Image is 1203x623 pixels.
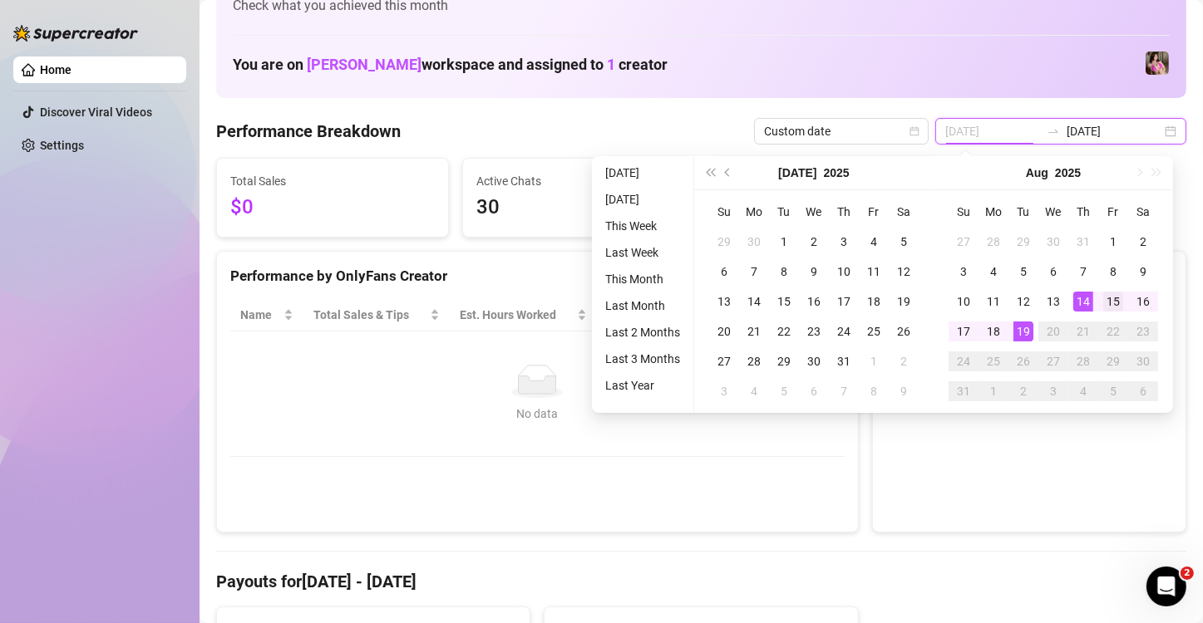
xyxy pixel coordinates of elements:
a: Discover Viral Videos [40,105,152,119]
th: Su [709,197,739,227]
td: 2025-07-29 [1008,227,1038,257]
td: 2025-08-15 [1098,287,1128,316]
div: 25 [864,321,884,341]
td: 2025-07-20 [709,316,739,346]
td: 2025-09-06 [1128,376,1158,406]
li: Last Year [599,375,687,395]
td: 2025-08-08 [1098,257,1128,287]
a: Home [40,63,71,76]
div: 29 [714,232,734,252]
img: logo-BBDzfeDw.svg [13,25,138,42]
div: 6 [714,262,734,282]
div: 1 [1103,232,1123,252]
td: 2025-08-05 [1008,257,1038,287]
div: 19 [894,292,914,311]
td: 2025-07-29 [769,346,799,376]
div: 31 [954,381,974,401]
div: Performance by OnlyFans Creator [230,265,845,287]
td: 2025-08-24 [949,346,979,376]
button: Choose a month [1026,156,1048,189]
td: 2025-08-25 [979,346,1008,376]
div: 31 [834,351,854,371]
div: 17 [834,292,854,311]
div: 1 [864,351,884,371]
div: 16 [804,292,824,311]
td: 2025-07-01 [769,227,799,257]
div: 18 [984,321,1003,341]
span: to [1047,125,1060,138]
div: 30 [1043,232,1063,252]
td: 2025-07-25 [859,316,889,346]
div: 2 [804,232,824,252]
div: 3 [834,232,854,252]
th: We [799,197,829,227]
div: 30 [744,232,764,252]
div: 7 [1073,262,1093,282]
div: No data [247,405,828,423]
div: 19 [1013,321,1033,341]
td: 2025-08-12 [1008,287,1038,316]
td: 2025-08-09 [889,376,919,406]
div: 27 [1043,351,1063,371]
div: 23 [1133,321,1153,341]
h4: Performance Breakdown [216,120,401,143]
td: 2025-08-07 [829,376,859,406]
td: 2025-07-02 [799,227,829,257]
div: 28 [984,232,1003,252]
td: 2025-08-06 [799,376,829,406]
td: 2025-08-18 [979,316,1008,346]
td: 2025-08-17 [949,316,979,346]
th: Fr [1098,197,1128,227]
div: 7 [744,262,764,282]
div: 9 [804,262,824,282]
th: Tu [1008,197,1038,227]
button: Choose a year [824,156,850,189]
div: 5 [1013,262,1033,282]
td: 2025-08-05 [769,376,799,406]
div: 6 [1043,262,1063,282]
td: 2025-09-05 [1098,376,1128,406]
td: 2025-07-30 [1038,227,1068,257]
span: 2 [1181,567,1194,580]
div: Est. Hours Worked [460,306,574,324]
div: 12 [1013,292,1033,311]
td: 2025-07-19 [889,287,919,316]
th: Mo [739,197,769,227]
td: 2025-08-20 [1038,316,1068,346]
span: [PERSON_NAME] [307,56,422,73]
button: Previous month (PageUp) [719,156,737,189]
div: 23 [804,321,824,341]
div: 28 [744,351,764,371]
span: $0 [230,192,435,223]
th: Th [1068,197,1098,227]
th: Sa [889,197,919,227]
td: 2025-08-30 [1128,346,1158,376]
td: 2025-08-22 [1098,316,1128,346]
td: 2025-08-26 [1008,346,1038,376]
div: 5 [1103,381,1123,401]
div: 4 [864,232,884,252]
div: 21 [1073,321,1093,341]
button: Choose a year [1055,156,1081,189]
td: 2025-07-17 [829,287,859,316]
div: 14 [1073,292,1093,311]
div: 27 [954,232,974,252]
th: Mo [979,197,1008,227]
div: 6 [804,381,824,401]
iframe: Intercom live chat [1146,567,1186,606]
td: 2025-07-23 [799,316,829,346]
td: 2025-08-28 [1068,346,1098,376]
button: Choose a month [778,156,816,189]
div: 12 [894,262,914,282]
div: 29 [1013,232,1033,252]
th: Tu [769,197,799,227]
td: 2025-07-04 [859,227,889,257]
li: This Week [599,216,687,236]
div: 26 [894,321,914,341]
td: 2025-06-29 [709,227,739,257]
div: 29 [774,351,794,371]
div: 27 [714,351,734,371]
li: This Month [599,269,687,289]
td: 2025-07-16 [799,287,829,316]
span: Total Sales & Tips [313,306,426,324]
